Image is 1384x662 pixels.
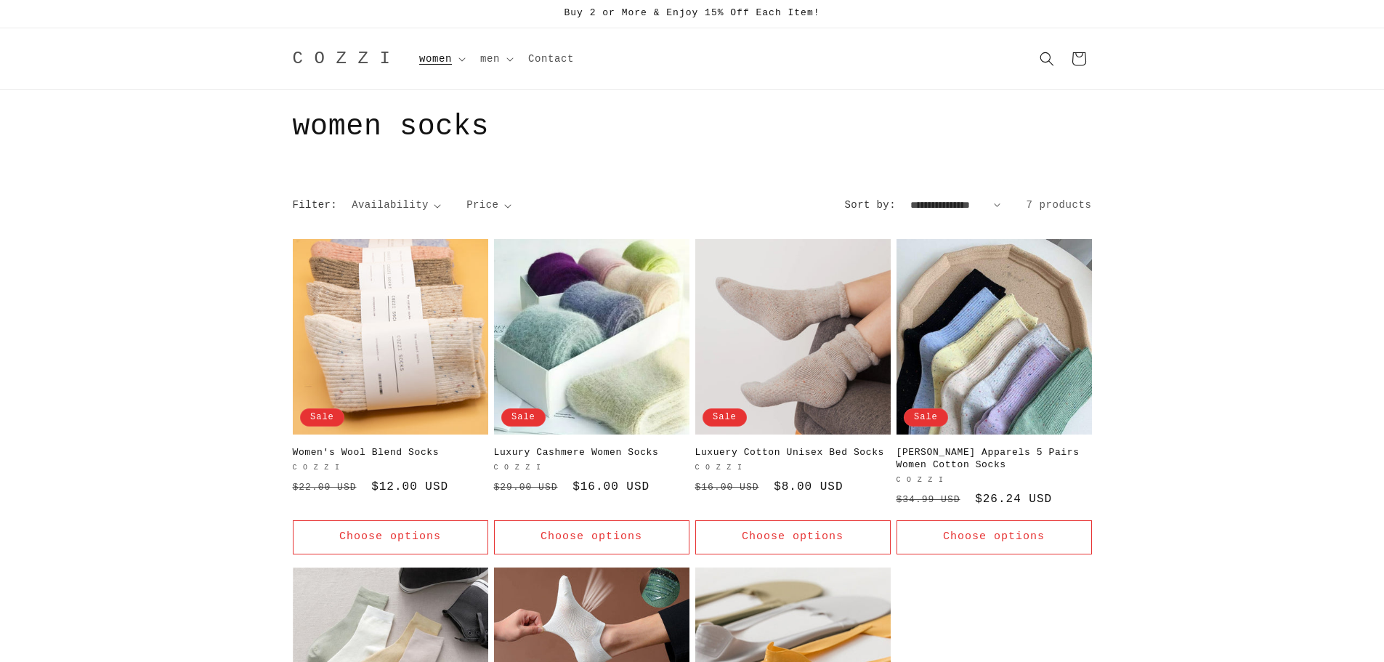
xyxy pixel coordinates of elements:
h1: women socks [293,108,1092,146]
span: Availability [352,199,429,211]
summary: men [472,44,519,74]
span: Contact [528,52,574,65]
button: Choose options [293,520,488,554]
a: C O Z Z I [287,45,396,73]
button: Choose options [494,520,689,554]
span: C O Z Z I [293,49,391,68]
span: men [480,52,500,65]
a: Women's Wool Blend Socks [293,447,488,459]
summary: Search [1031,43,1063,75]
h2: Filter: [293,198,338,213]
span: Price [466,199,498,211]
summary: women [410,44,472,74]
a: Contact [519,44,583,74]
button: Choose options [897,520,1092,554]
summary: Price [466,198,511,213]
span: Buy 2 or More & Enjoy 15% Off Each Item! [564,7,820,18]
span: women [419,52,452,65]
label: Sort by: [845,199,896,211]
summary: Availability (0 selected) [352,198,441,213]
a: Luxuery Cotton Unisex Bed Socks [695,447,891,459]
a: [PERSON_NAME] Apparels 5 Pairs Women Cotton Socks [897,447,1092,472]
button: Choose options [695,520,891,554]
span: 7 products [1026,199,1091,211]
a: Luxury Cashmere Women Socks [494,447,689,459]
